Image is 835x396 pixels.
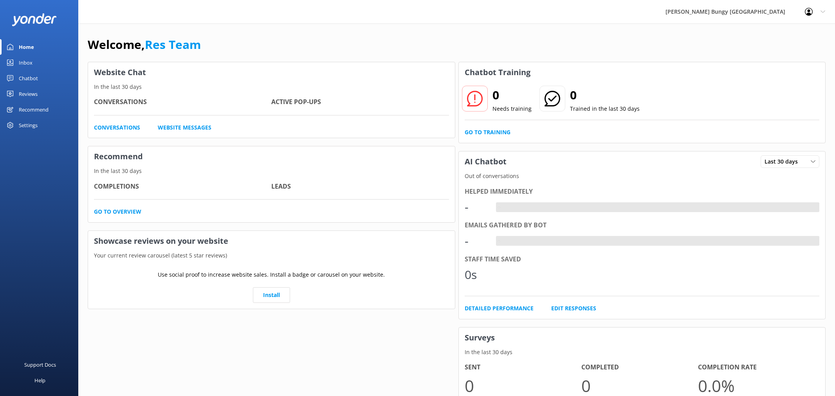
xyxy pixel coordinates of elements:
[465,265,488,284] div: 0s
[88,231,455,251] h3: Showcase reviews on your website
[551,304,596,313] a: Edit Responses
[271,182,449,192] h4: Leads
[492,104,532,113] p: Needs training
[19,102,49,117] div: Recommend
[271,97,449,107] h4: Active Pop-ups
[24,357,56,373] div: Support Docs
[145,36,201,52] a: Res Team
[12,13,57,26] img: yonder-white-logo.png
[94,97,271,107] h4: Conversations
[459,151,512,172] h3: AI Chatbot
[94,182,271,192] h4: Completions
[465,128,510,137] a: Go to Training
[253,287,290,303] a: Install
[570,104,640,113] p: Trained in the last 30 days
[88,251,455,260] p: Your current review carousel (latest 5 star reviews)
[465,232,488,250] div: -
[158,270,385,279] p: Use social proof to increase website sales. Install a badge or carousel on your website.
[19,55,32,70] div: Inbox
[765,157,803,166] span: Last 30 days
[94,123,140,132] a: Conversations
[459,62,536,83] h3: Chatbot Training
[34,373,45,388] div: Help
[465,220,820,230] div: Emails gathered by bot
[581,362,698,373] h4: Completed
[496,202,502,212] div: -
[459,172,826,180] p: Out of conversations
[492,86,532,104] h2: 0
[19,86,38,102] div: Reviews
[19,70,38,86] div: Chatbot
[459,348,826,356] p: In the last 30 days
[88,35,201,54] h1: Welcome,
[459,328,826,348] h3: Surveys
[465,254,820,265] div: Staff time saved
[698,362,815,373] h4: Completion Rate
[94,207,141,216] a: Go to overview
[88,62,455,83] h3: Website Chat
[88,83,455,91] p: In the last 30 days
[496,236,502,246] div: -
[19,117,38,133] div: Settings
[88,146,455,167] h3: Recommend
[158,123,211,132] a: Website Messages
[570,86,640,104] h2: 0
[465,304,534,313] a: Detailed Performance
[19,39,34,55] div: Home
[88,167,455,175] p: In the last 30 days
[465,362,581,373] h4: Sent
[465,187,820,197] div: Helped immediately
[465,198,488,216] div: -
